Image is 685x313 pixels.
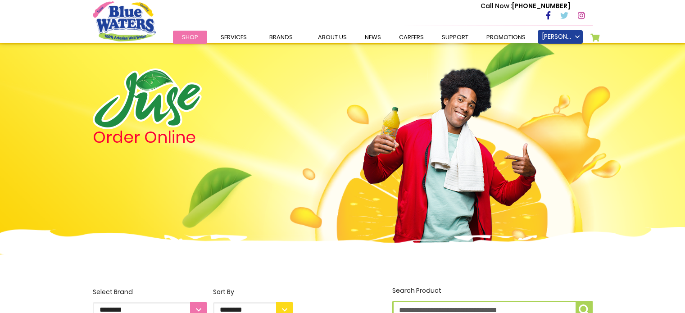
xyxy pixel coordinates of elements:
[477,31,535,44] a: Promotions
[390,31,433,44] a: careers
[221,33,247,41] span: Services
[538,30,583,44] a: [PERSON_NAME]
[213,287,293,297] div: Sort By
[433,31,477,44] a: support
[362,52,537,245] img: man.png
[481,1,570,11] p: [PHONE_NUMBER]
[182,33,198,41] span: Shop
[269,33,293,41] span: Brands
[356,31,390,44] a: News
[93,129,293,145] h4: Order Online
[309,31,356,44] a: about us
[93,1,156,41] a: store logo
[93,68,202,129] img: logo
[481,1,512,10] span: Call Now :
